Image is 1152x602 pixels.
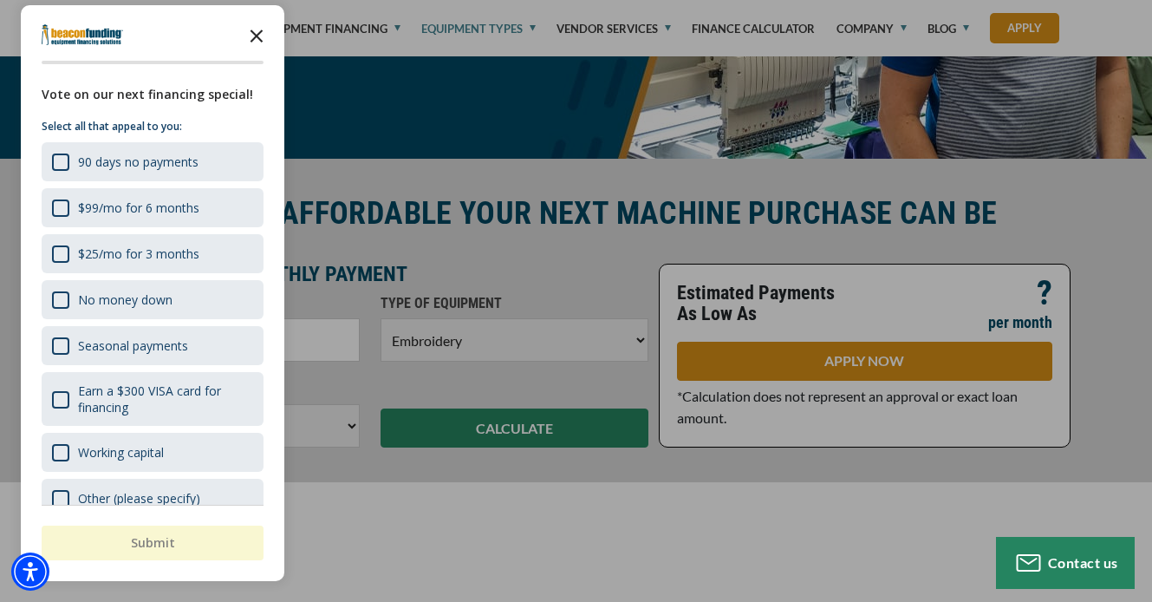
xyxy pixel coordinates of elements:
[42,24,123,45] img: Company logo
[42,372,264,426] div: Earn a $300 VISA card for financing
[78,444,164,461] div: Working capital
[42,85,264,104] div: Vote on our next financing special!
[42,526,264,560] button: Submit
[42,234,264,273] div: $25/mo for 3 months
[78,490,200,507] div: Other (please specify)
[42,433,264,472] div: Working capital
[78,245,199,262] div: $25/mo for 3 months
[996,537,1135,589] button: Contact us
[1048,554,1118,571] span: Contact us
[78,200,199,216] div: $99/mo for 6 months
[239,17,274,52] button: Close the survey
[21,5,284,581] div: Survey
[11,553,49,591] div: Accessibility Menu
[42,142,264,181] div: 90 days no payments
[78,337,188,354] div: Seasonal payments
[78,383,253,416] div: Earn a $300 VISA card for financing
[42,118,264,135] p: Select all that appeal to you:
[42,326,264,365] div: Seasonal payments
[42,280,264,319] div: No money down
[42,479,264,518] div: Other (please specify)
[78,154,199,170] div: 90 days no payments
[42,188,264,227] div: $99/mo for 6 months
[78,291,172,308] div: No money down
